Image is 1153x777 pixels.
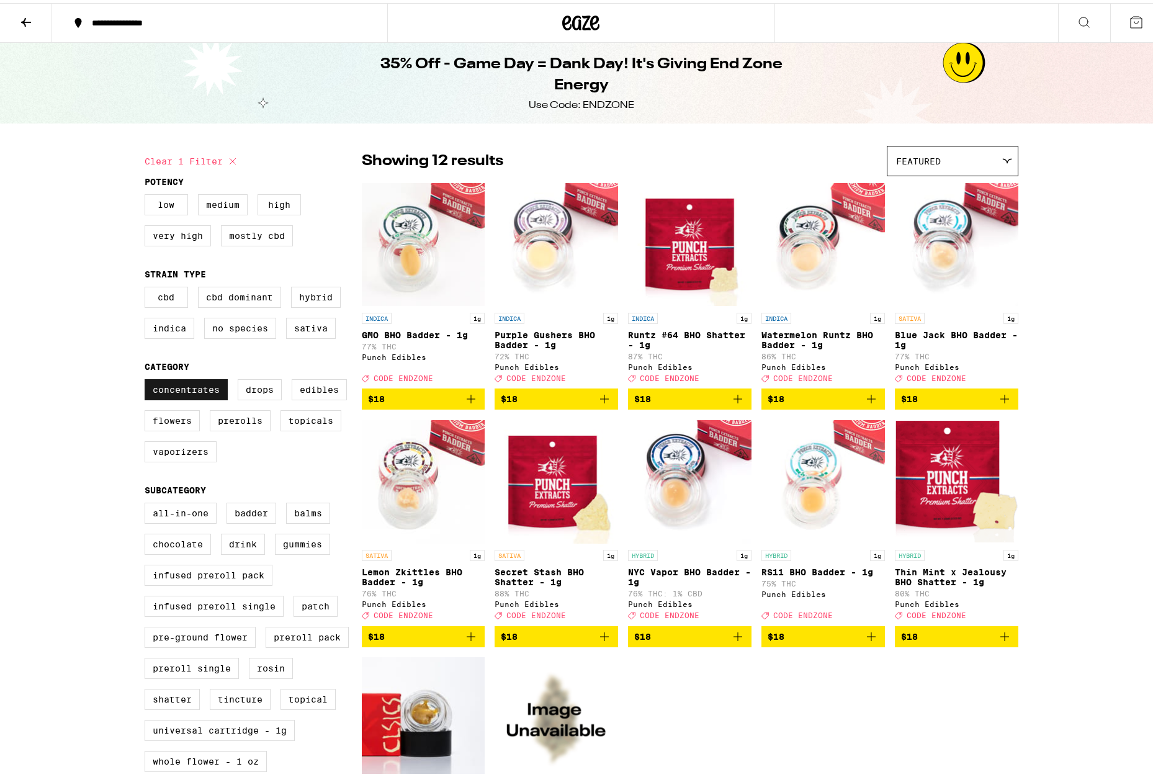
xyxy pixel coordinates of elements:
img: Punch Edibles - Thin Mint x Jealousy BHO Shatter - 1g [895,416,1018,541]
button: Add to bag [362,385,485,406]
span: CODE ENDZONE [374,609,433,617]
p: 1g [603,547,618,558]
p: INDICA [761,310,791,321]
img: Punch Edibles - Purple Gushers BHO Badder - 1g [495,179,618,303]
p: 1g [1003,547,1018,558]
p: SATIVA [495,547,524,558]
label: Sativa [286,315,336,336]
p: INDICA [495,310,524,321]
div: Punch Edibles [495,597,618,605]
label: Low [145,191,188,212]
p: 1g [737,310,751,321]
div: Punch Edibles [895,360,1018,368]
p: GMO BHO Badder - 1g [362,327,485,337]
p: HYBRID [895,547,925,558]
label: Gummies [275,531,330,552]
p: RS11 BHO Badder - 1g [761,564,885,574]
label: Pre-ground Flower [145,624,256,645]
a: Open page for Runtz #64 BHO Shatter - 1g from Punch Edibles [628,179,751,385]
button: Add to bag [362,623,485,644]
button: Add to bag [761,385,885,406]
label: CBD [145,284,188,305]
p: 1g [737,547,751,558]
h1: 35% Off - Game Day = Dank Day! It's Giving End Zone Energy [356,51,807,93]
span: CODE ENDZONE [773,609,833,617]
label: Indica [145,315,194,336]
label: Flowers [145,407,200,428]
div: Punch Edibles [362,597,485,605]
div: Use Code: ENDZONE [529,96,634,109]
span: CODE ENDZONE [506,609,566,617]
p: 76% THC: 1% CBD [628,586,751,595]
label: Rosin [249,655,293,676]
span: CODE ENDZONE [907,609,966,617]
p: 1g [470,310,485,321]
div: Punch Edibles [495,360,618,368]
span: CODE ENDZONE [374,371,433,379]
p: 76% THC [362,586,485,595]
label: Concentrates [145,376,228,397]
span: CODE ENDZONE [640,371,699,379]
span: $18 [901,391,918,401]
a: Open page for Lemon Zkittles BHO Badder - 1g from Punch Edibles [362,416,485,622]
button: Add to bag [761,623,885,644]
img: Punch Edibles - Runtz #64 BHO Shatter - 1g [628,179,751,303]
label: Preroll Pack [266,624,349,645]
p: 80% THC [895,586,1018,595]
span: CODE ENDZONE [907,371,966,379]
p: Blue Jack BHO Badder - 1g [895,327,1018,347]
label: Very High [145,222,211,243]
p: Runtz #64 BHO Shatter - 1g [628,327,751,347]
label: Infused Preroll Pack [145,562,272,583]
label: Prerolls [210,407,271,428]
a: Open page for RS11 BHO Badder - 1g from Punch Edibles [761,416,885,622]
label: Drink [221,531,265,552]
a: Open page for Blue Jack BHO Badder - 1g from Punch Edibles [895,179,1018,385]
label: Preroll Single [145,655,239,676]
a: Open page for Watermelon Runtz BHO Badder - 1g from Punch Edibles [761,179,885,385]
p: 1g [603,310,618,321]
p: 88% THC [495,586,618,595]
p: 1g [870,310,885,321]
a: Open page for Thin Mint x Jealousy BHO Shatter - 1g from Punch Edibles [895,416,1018,622]
label: All-In-One [145,500,217,521]
legend: Category [145,359,189,369]
label: Infused Preroll Single [145,593,284,614]
button: Add to bag [495,385,618,406]
p: Secret Stash BHO Shatter - 1g [495,564,618,584]
div: Punch Edibles [761,587,885,595]
p: Watermelon Runtz BHO Badder - 1g [761,327,885,347]
p: SATIVA [362,547,392,558]
img: Punch Edibles - Watermelon Runtz BHO Badder - 1g [761,179,885,303]
span: Hi. Need any help? [7,9,89,19]
p: INDICA [628,310,658,321]
label: Badder [227,500,276,521]
legend: Potency [145,174,184,184]
label: Edibles [292,376,347,397]
span: $18 [634,391,651,401]
span: $18 [768,391,784,401]
label: Chocolate [145,531,211,552]
p: 75% THC [761,577,885,585]
label: Balms [286,500,330,521]
label: Tincture [210,686,271,707]
label: High [258,191,301,212]
label: Whole Flower - 1 oz [145,748,267,769]
label: Mostly CBD [221,222,293,243]
p: 72% THC [495,349,618,357]
p: Showing 12 results [362,148,503,169]
img: Punch Edibles - NYC Vapor BHO Badder - 1g [628,416,751,541]
button: Add to bag [495,623,618,644]
span: CODE ENDZONE [506,371,566,379]
div: Punch Edibles [761,360,885,368]
span: Featured [896,153,941,163]
div: Punch Edibles [628,597,751,605]
button: Add to bag [895,623,1018,644]
img: Punch Edibles - GMO BHO Badder - 1g [362,179,485,303]
p: 1g [470,547,485,558]
span: $18 [368,391,385,401]
p: 1g [1003,310,1018,321]
span: $18 [634,629,651,639]
span: CODE ENDZONE [773,371,833,379]
p: 77% THC [362,339,485,348]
